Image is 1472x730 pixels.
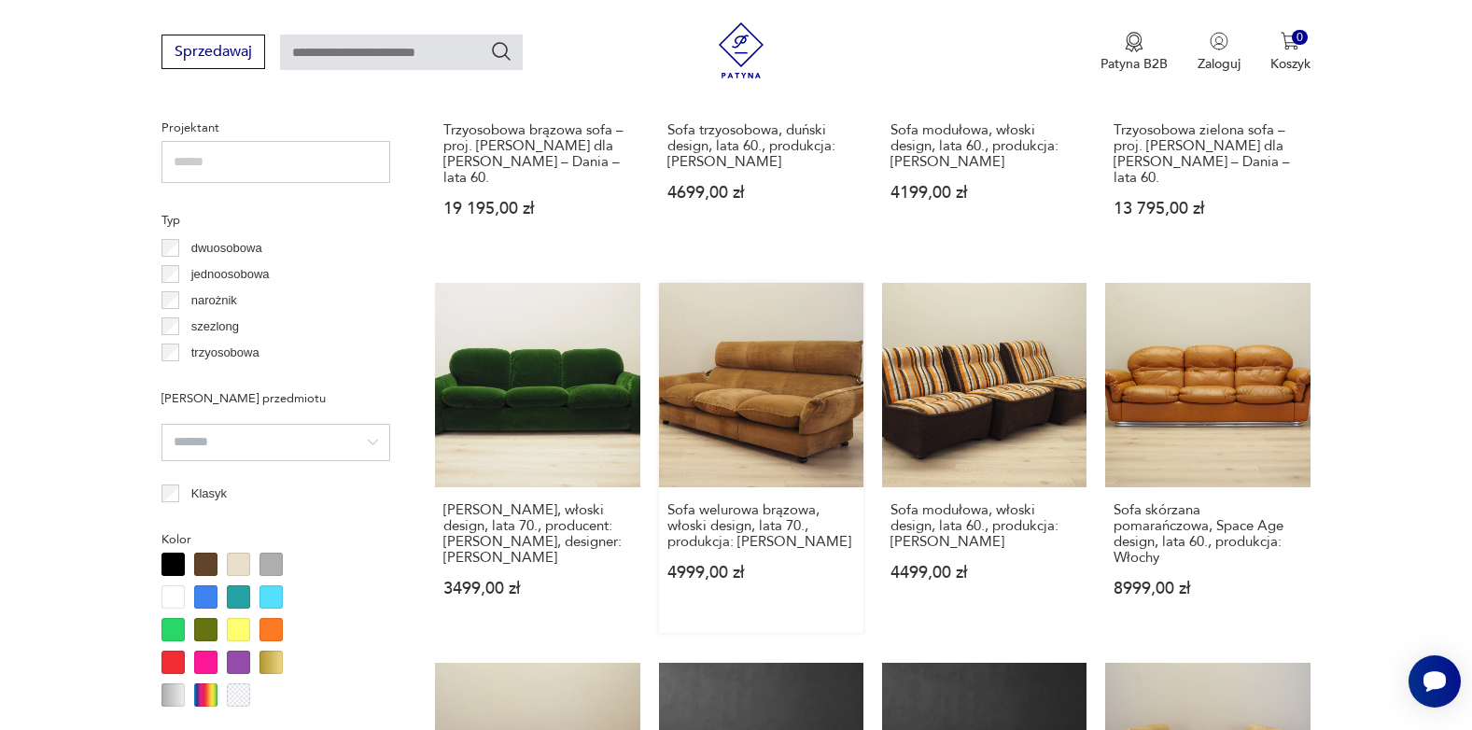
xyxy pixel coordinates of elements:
[890,122,1078,170] h3: Sofa modułowa, włoski design, lata 60., produkcja: [PERSON_NAME]
[1114,122,1301,186] h3: Trzyosobowa zielona sofa – proj. [PERSON_NAME] dla [PERSON_NAME] – Dania – lata 60.
[435,283,639,633] a: Sofa welurowa zielona, włoski design, lata 70., producent: Busnelli, designer: Arrigo Arrigoni[PE...
[1281,32,1299,50] img: Ikona koszyka
[443,201,631,217] p: 19 195,00 zł
[1100,32,1168,73] a: Ikona medaluPatyna B2B
[667,122,855,170] h3: Sofa trzyosobowa, duński design, lata 60., produkcja: [PERSON_NAME]
[1270,32,1311,73] button: 0Koszyk
[161,118,390,138] p: Projektant
[1210,32,1228,50] img: Ikonka użytkownika
[890,502,1078,550] h3: Sofa modułowa, włoski design, lata 60., produkcja: [PERSON_NAME]
[191,264,270,285] p: jednoosobowa
[667,185,855,201] p: 4699,00 zł
[1114,581,1301,597] p: 8999,00 zł
[1292,30,1308,46] div: 0
[191,238,262,259] p: dwuosobowa
[659,283,863,633] a: Sofa welurowa brązowa, włoski design, lata 70., produkcja: Dall’OcaSofa welurowa brązowa, włoski ...
[490,40,512,63] button: Szukaj
[161,388,390,409] p: [PERSON_NAME] przedmiotu
[191,343,259,363] p: trzyosobowa
[1114,201,1301,217] p: 13 795,00 zł
[1100,55,1168,73] p: Patyna B2B
[1409,655,1461,708] iframe: Smartsupp widget button
[443,581,631,597] p: 3499,00 zł
[191,290,237,311] p: narożnik
[882,283,1086,633] a: Sofa modułowa, włoski design, lata 60., produkcja: WłochySofa modułowa, włoski design, lata 60., ...
[667,502,855,550] h3: Sofa welurowa brązowa, włoski design, lata 70., produkcja: [PERSON_NAME]
[1270,55,1311,73] p: Koszyk
[1198,32,1241,73] button: Zaloguj
[1125,32,1143,52] img: Ikona medalu
[161,47,265,60] a: Sprzedawaj
[161,529,390,550] p: Kolor
[161,210,390,231] p: Typ
[191,316,239,337] p: szezlong
[713,22,769,78] img: Patyna - sklep z meblami i dekoracjami vintage
[1198,55,1241,73] p: Zaloguj
[667,565,855,581] p: 4999,00 zł
[890,185,1078,201] p: 4199,00 zł
[1100,32,1168,73] button: Patyna B2B
[1105,283,1310,633] a: Sofa skórzana pomarańczowa, Space Age design, lata 60., produkcja: WłochySofa skórzana pomarańczo...
[1114,502,1301,566] h3: Sofa skórzana pomarańczowa, Space Age design, lata 60., produkcja: Włochy
[191,484,227,504] p: Klasyk
[443,122,631,186] h3: Trzyosobowa brązowa sofa – proj. [PERSON_NAME] dla [PERSON_NAME] – Dania – lata 60.
[890,565,1078,581] p: 4499,00 zł
[443,502,631,566] h3: [PERSON_NAME], włoski design, lata 70., producent: [PERSON_NAME], designer: [PERSON_NAME]
[161,35,265,69] button: Sprzedawaj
